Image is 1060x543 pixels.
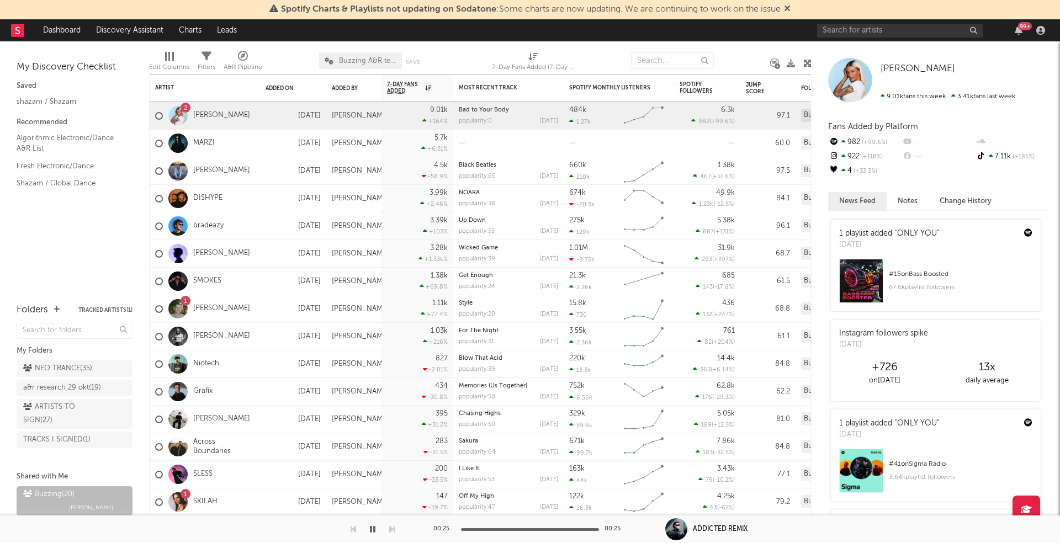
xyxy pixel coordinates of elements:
[149,61,189,74] div: Edit Columns
[839,339,928,350] div: [DATE]
[569,382,585,390] div: 752k
[929,192,1003,210] button: Change History
[35,19,88,41] a: Dashboard
[224,47,262,79] div: A&R Pipeline
[619,157,669,185] svg: Chart title
[459,217,558,223] div: Up Down
[332,222,389,231] div: [PERSON_NAME]
[459,328,558,334] div: For The Night
[717,410,735,417] div: 5.05k
[680,81,718,94] div: Spotify Followers
[266,275,321,288] div: [DATE]
[703,312,712,318] span: 132
[422,421,448,428] div: +31.2 %
[17,304,48,317] div: Folders
[1018,22,1032,30] div: 99 +
[703,229,714,235] span: 887
[696,228,735,235] div: ( )
[619,240,669,268] svg: Chart title
[459,438,478,444] a: Sakura
[459,422,495,428] div: popularity: 50
[700,174,711,180] span: 467
[619,323,669,350] svg: Chart title
[881,64,955,73] span: [PERSON_NAME]
[459,466,479,472] a: I Like It
[459,173,495,179] div: popularity: 65
[801,219,849,232] div: Buzzing (20)
[722,300,735,307] div: 436
[619,268,669,295] svg: Chart title
[801,329,849,343] div: Buzzing (20)
[696,311,735,318] div: ( )
[828,135,902,150] div: 982
[702,395,712,401] span: 176
[17,160,121,172] a: Fresh Electronic/Dance
[860,154,883,160] span: +118 %
[569,422,592,429] div: 59.6k
[423,338,448,345] div: +216 %
[569,118,591,125] div: 1.27k
[540,422,558,428] div: [DATE]
[332,277,389,286] div: [PERSON_NAME]
[17,486,132,516] a: Buzzing(20)[PERSON_NAME]
[839,228,939,239] div: 1 playlist added
[420,283,448,290] div: +69.8 %
[432,300,448,307] div: 1.11k
[459,217,486,223] a: Up Down
[722,272,735,279] div: 685
[569,217,585,224] div: 275k
[828,150,902,164] div: 922
[281,5,496,14] span: Spotify Charts & Playlists not updating on Sodatone
[459,300,558,306] div: Style
[193,359,219,369] a: Niotech
[831,449,1041,501] a: #41onSigma Radio3.64kplaylist followers
[717,382,735,390] div: 62.8k
[459,256,495,262] div: popularity: 39
[801,136,849,150] div: Buzzing (20)
[881,93,1015,100] span: 3.41k fans last week
[703,284,713,290] span: 143
[193,276,221,286] a: SMOKES
[266,358,321,371] div: [DATE]
[697,338,735,345] div: ( )
[149,47,189,79] div: Edit Columns
[266,413,321,426] div: [DATE]
[332,332,389,341] div: [PERSON_NAME]
[831,259,1041,311] a: #15onBass Boosted67.6kplaylist followers
[17,432,132,448] a: TRACKS I SIGNED(1)
[619,350,669,378] svg: Chart title
[193,221,224,231] a: bradeazy
[459,284,495,290] div: popularity: 24
[852,168,877,174] span: +33.3 %
[631,52,714,69] input: Search...
[23,433,91,446] div: TRACKS I SIGNED ( 1 )
[693,366,735,373] div: ( )
[540,284,558,290] div: [DATE]
[746,82,773,95] div: Jump Score
[717,355,735,362] div: 14.4k
[430,217,448,224] div: 3.39k
[332,360,389,369] div: [PERSON_NAME]
[332,387,389,396] div: [PERSON_NAME]
[281,5,781,14] span: : Some charts are now updating. We are continuing to work on the issue
[902,150,975,164] div: --
[976,135,1049,150] div: --
[540,118,558,124] div: [DATE]
[801,302,849,315] div: Buzzing (20)
[155,84,238,91] div: Artist
[713,339,733,345] span: +204 %
[431,327,448,334] div: 1.03k
[889,281,1032,294] div: 67.6k playlist followers
[569,201,595,208] div: -20.3k
[17,79,132,93] div: Saved
[193,166,250,175] a: [PERSON_NAME]
[459,355,558,361] div: Blow That Acid
[839,328,928,339] div: Instagram followers spike
[332,415,389,424] div: [PERSON_NAME]
[895,419,939,427] a: "ONLY YOU"
[569,107,586,114] div: 484k
[430,244,448,252] div: 3.28k
[418,255,448,263] div: +1.33k %
[889,457,1032,471] div: # 41 on Sigma Radio
[17,61,132,74] div: My Discovery Checklist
